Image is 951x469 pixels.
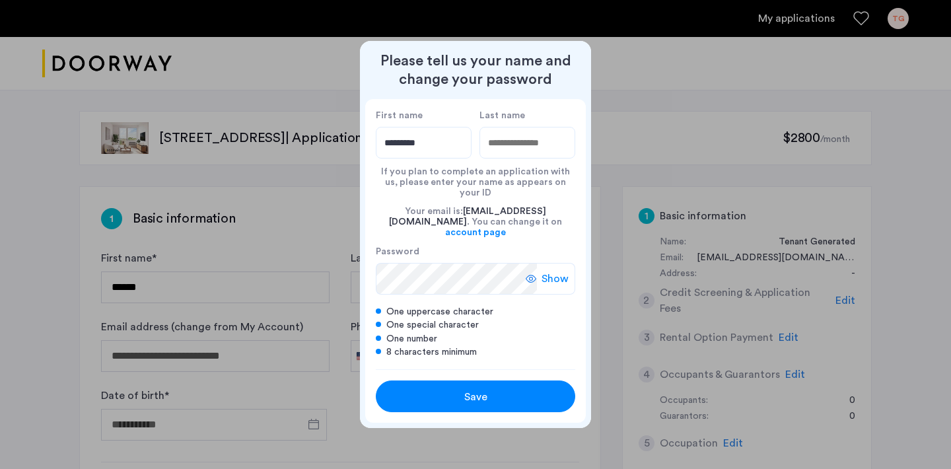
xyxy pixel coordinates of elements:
[376,246,537,258] label: Password
[464,389,487,405] span: Save
[389,207,546,227] span: [EMAIL_ADDRESS][DOMAIN_NAME]
[365,52,586,89] h2: Please tell us your name and change your password
[376,159,575,198] div: If you plan to complete an application with us, please enter your name as appears on your ID
[376,332,575,345] div: One number
[376,305,575,318] div: One uppercase character
[542,271,569,287] span: Show
[376,380,575,412] button: button
[479,110,575,122] label: Last name
[376,110,472,122] label: First name
[376,318,575,332] div: One special character
[376,345,575,359] div: 8 characters minimum
[376,198,575,246] div: Your email is: . You can change it on
[445,227,506,238] a: account page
